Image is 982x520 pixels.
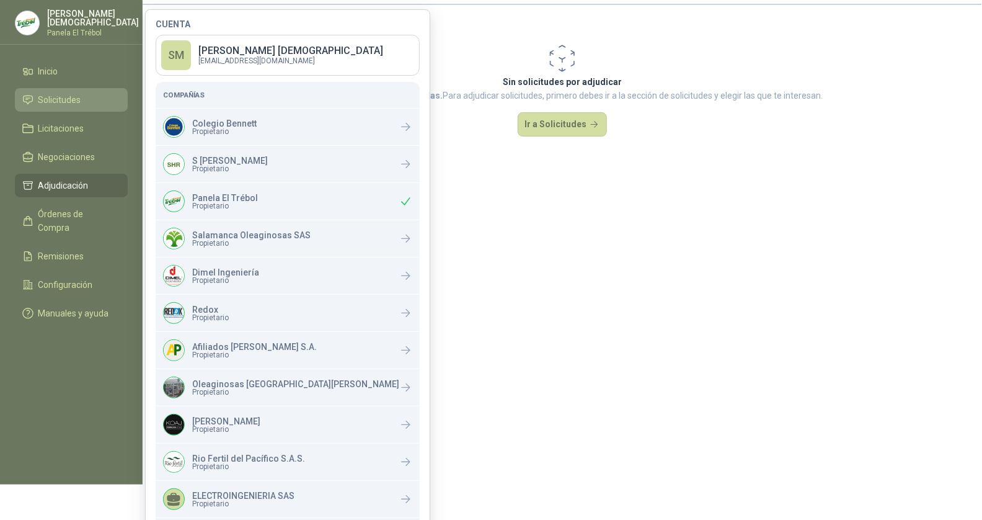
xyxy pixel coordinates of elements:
[192,454,305,463] p: Rio Fertil del Pacífico S.A.S.
[156,220,420,257] a: Company LogoSalamanca Oleaginosas SASPropietario
[156,35,420,76] a: SM[PERSON_NAME] [DEMOGRAPHIC_DATA][EMAIL_ADDRESS][DOMAIN_NAME]
[192,119,257,128] p: Colegio Bennett
[192,194,258,202] p: Panela El Trébol
[192,277,259,284] span: Propietario
[156,332,420,369] a: Company LogoAfiliados [PERSON_NAME] S.A.Propietario
[164,415,184,435] img: Company Logo
[15,273,128,297] a: Configuración
[164,266,184,286] img: Company Logo
[15,244,128,268] a: Remisiones
[518,112,607,137] button: Ir a Solicitudes
[156,183,420,220] div: Company LogoPanela El TrébolPropietario
[164,340,184,361] img: Company Logo
[192,231,311,240] p: Salamanca Oleaginosas SAS
[156,444,420,480] a: Company LogoRio Fertil del Pacífico S.A.S.Propietario
[38,307,109,320] span: Manuales y ayuda
[15,174,128,197] a: Adjudicación
[15,302,128,325] a: Manuales y ayuda
[47,9,139,27] p: [PERSON_NAME] [DEMOGRAPHIC_DATA]
[38,249,84,263] span: Remisiones
[164,377,184,398] img: Company Logo
[161,40,191,70] div: SM
[302,75,823,89] p: Sin solicitudes por adjudicar
[38,65,58,78] span: Inicio
[38,278,93,292] span: Configuración
[38,207,116,235] span: Órdenes de Compra
[156,146,420,182] a: Company LogoS [PERSON_NAME]Propietario
[192,202,258,210] span: Propietario
[192,240,311,247] span: Propietario
[156,481,420,518] a: ELECTROINGENIERIA SASPropietario
[156,109,420,145] a: Company LogoColegio BennettPropietario
[164,191,184,212] img: Company Logo
[192,165,268,173] span: Propietario
[38,93,81,107] span: Solicitudes
[192,380,399,388] p: Oleaginosas [GEOGRAPHIC_DATA][PERSON_NAME]
[192,351,317,359] span: Propietario
[164,117,184,137] img: Company Logo
[15,60,128,83] a: Inicio
[164,228,184,249] img: Company Logo
[198,46,383,56] p: [PERSON_NAME] [DEMOGRAPHIC_DATA]
[164,154,184,174] img: Company Logo
[47,29,139,37] p: Panela El Trébol
[192,128,257,135] span: Propietario
[156,258,420,294] a: Company LogoDimel IngenieríaPropietario
[163,89,412,101] h5: Compañías
[156,406,420,443] a: Company Logo[PERSON_NAME]Propietario
[164,452,184,472] img: Company Logo
[192,314,229,321] span: Propietario
[192,417,260,426] p: [PERSON_NAME]
[302,89,823,102] p: Para adjudicar solicitudes, primero debes ir a la sección de solicitudes y elegir las que te inte...
[15,117,128,140] a: Licitaciones
[15,11,39,35] img: Company Logo
[192,388,399,396] span: Propietario
[156,369,420,406] a: Company LogoOleaginosas [GEOGRAPHIC_DATA][PERSON_NAME]Propietario
[192,268,259,277] p: Dimel Ingeniería
[192,343,317,351] p: Afiliados [PERSON_NAME] S.A.
[38,122,84,135] span: Licitaciones
[156,20,420,29] h4: Cuenta
[38,150,95,164] span: Negociaciones
[164,303,184,323] img: Company Logo
[156,295,420,331] a: Company LogoRedoxPropietario
[15,145,128,169] a: Negociaciones
[38,179,89,192] span: Adjudicación
[198,57,383,65] p: [EMAIL_ADDRESS][DOMAIN_NAME]
[192,463,305,470] span: Propietario
[192,491,294,500] p: ELECTROINGENIERIA SAS
[192,305,229,314] p: Redox
[15,88,128,112] a: Solicitudes
[192,156,268,165] p: S [PERSON_NAME]
[15,202,128,240] a: Órdenes de Compra
[192,426,260,433] span: Propietario
[192,500,294,508] span: Propietario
